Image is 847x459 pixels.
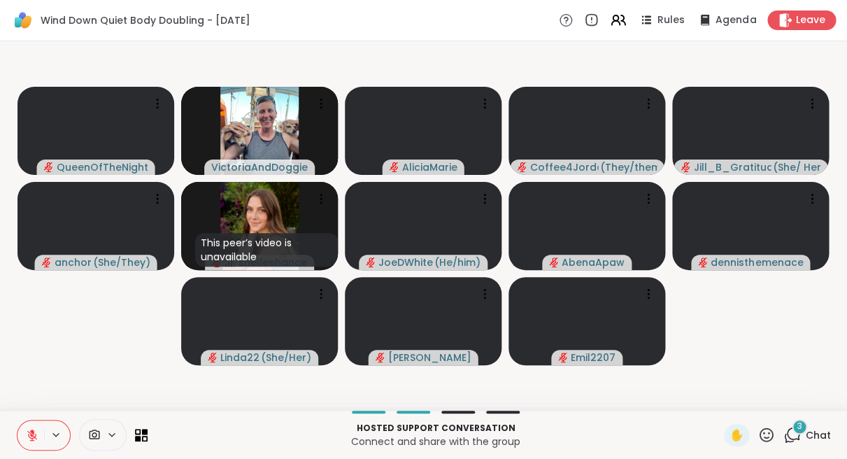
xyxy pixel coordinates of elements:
[42,257,52,267] span: audio-muted
[211,160,308,174] span: VictoriaAndDoggie
[390,162,399,172] span: audio-muted
[657,13,685,27] span: Rules
[698,257,708,267] span: audio-muted
[805,428,830,442] span: Chat
[11,8,35,32] img: ShareWell Logomark
[195,233,338,267] div: This peer’s video is unavailable
[366,257,376,267] span: audio-muted
[376,353,385,362] span: audio-muted
[517,162,527,172] span: audio-muted
[795,13,825,27] span: Leave
[57,160,148,174] span: QueenOfTheNight
[44,162,54,172] span: audio-muted
[41,13,250,27] span: Wind Down Quiet Body Doubling - [DATE]
[93,255,150,269] span: ( She/They )
[156,422,716,435] p: Hosted support conversation
[434,255,481,269] span: ( He/him )
[693,160,771,174] span: Jill_B_Gratitude
[681,162,690,172] span: audio-muted
[549,257,559,267] span: audio-muted
[729,427,743,444] span: ✋
[558,353,568,362] span: audio-muted
[562,255,625,269] span: AbenaApaw
[156,435,716,449] p: Connect and share with the group
[261,351,311,365] span: ( She/Her )
[600,160,657,174] span: ( They/them )
[772,160,820,174] span: ( She/ Her )
[402,160,457,174] span: AliciaMarie
[711,255,803,269] span: dennisthemenace
[716,13,756,27] span: Agenda
[388,351,471,365] span: [PERSON_NAME]
[220,351,259,365] span: Linda22
[378,255,433,269] span: JoeDWhite
[571,351,615,365] span: Emil2207
[220,182,299,270] img: shelleehance
[797,421,802,432] span: 3
[529,160,598,174] span: Coffee4Jordan
[55,255,92,269] span: anchor
[220,87,299,175] img: VictoriaAndDoggie
[208,353,218,362] span: audio-muted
